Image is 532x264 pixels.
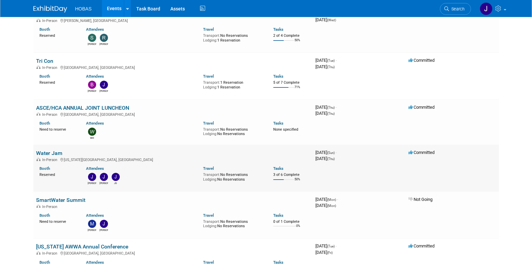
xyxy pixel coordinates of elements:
span: Lodging: [203,85,217,89]
div: Jeffrey LeBlanc [100,89,108,93]
span: In-Person [42,251,59,256]
td: 0% [296,224,300,233]
span: Committed [409,105,435,110]
a: Search [440,3,471,15]
div: Reserved [39,79,76,85]
span: In-Person [42,158,59,162]
img: Mike Bussio [88,220,96,228]
div: Stephen Alston [88,42,96,46]
span: [DATE] [315,197,338,202]
span: In-Person [42,65,59,70]
img: JD Demore [112,173,120,181]
span: (Thu) [327,106,335,109]
span: - [336,243,337,248]
div: 2 of 4 Complete [273,33,310,38]
span: - [336,105,337,110]
span: Lodging: [203,38,217,43]
img: Will Stafford [88,128,96,136]
a: Booth [39,27,50,32]
div: No Reservations 1 Reservation [203,32,263,43]
span: (Mon) [327,198,336,202]
a: Attendees [86,213,104,218]
span: (Thu) [327,65,335,69]
span: [DATE] [315,17,336,22]
img: Stephen Alston [88,34,96,42]
span: Lodging: [203,177,217,182]
img: In-Person Event [36,251,40,255]
div: Reserved [39,171,76,177]
img: In-Person Event [36,112,40,116]
span: HOBAS [75,6,92,11]
img: In-Person Event [36,65,40,69]
span: Committed [409,243,435,248]
span: Transport: [203,80,220,85]
div: Need to reserve [39,218,76,224]
div: [GEOGRAPHIC_DATA], [GEOGRAPHIC_DATA] [36,250,310,256]
span: Committed [409,150,435,155]
a: Booth [39,121,50,126]
img: Jeffrey LeBlanc [100,173,108,181]
div: Rene Garcia [100,42,108,46]
img: Joe Tipton [88,173,96,181]
span: Transport: [203,33,220,38]
div: Jeffrey LeBlanc [100,228,108,232]
img: Rene Garcia [100,34,108,42]
div: 5 of 7 Complete [273,80,310,85]
span: [DATE] [315,105,337,110]
span: [DATE] [315,64,335,69]
span: (Tue) [327,59,335,62]
span: [DATE] [315,58,337,63]
div: No Reservations No Reservations [203,171,263,182]
div: Bryant Welch [88,89,96,93]
div: [US_STATE][GEOGRAPHIC_DATA], [GEOGRAPHIC_DATA] [36,157,310,162]
a: SmartWater Summit [36,197,85,203]
a: Tasks [273,74,283,79]
img: Bryant Welch [88,81,96,89]
a: Attendees [86,121,104,126]
span: (Tue) [327,244,335,248]
a: Attendees [86,74,104,79]
span: [DATE] [315,156,335,161]
img: ExhibitDay [33,6,67,12]
span: Transport: [203,173,220,177]
span: Lodging: [203,224,217,228]
span: Search [449,6,465,11]
div: Mike Bussio [88,228,96,232]
span: (Sun) [327,151,335,155]
div: [GEOGRAPHIC_DATA], [GEOGRAPHIC_DATA] [36,111,310,117]
a: Tasks [273,27,283,32]
span: (Thu) [327,112,335,115]
img: In-Person Event [36,19,40,22]
span: In-Person [42,205,59,209]
div: Joe Tipton [88,181,96,185]
span: In-Person [42,19,59,23]
td: 71% [295,85,300,95]
span: [DATE] [315,150,337,155]
span: [DATE] [315,203,336,208]
a: Tasks [273,166,283,171]
a: Travel [203,166,214,171]
a: Tasks [273,213,283,218]
a: Travel [203,121,214,126]
a: Travel [203,27,214,32]
a: Booth [39,166,50,171]
div: JD Demore [111,181,120,185]
a: ASCE/HCA ANNUAL JOINT LUNCHEON [36,105,129,111]
img: In-Person Event [36,158,40,161]
a: [US_STATE] AWWA Annual Conference [36,243,128,250]
span: In-Person [42,112,59,117]
span: Lodging: [203,132,217,136]
span: - [336,150,337,155]
span: (Fri) [327,251,333,255]
span: [DATE] [315,243,337,248]
a: Tasks [273,121,283,126]
span: [DATE] [315,111,335,116]
span: Transport: [203,127,220,132]
div: 0 of 1 Complete [273,219,310,224]
a: Booth [39,213,50,218]
span: Committed [409,58,435,63]
img: In-Person Event [36,205,40,208]
a: Travel [203,213,214,218]
div: Need to reserve [39,126,76,132]
span: [DATE] [315,250,333,255]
